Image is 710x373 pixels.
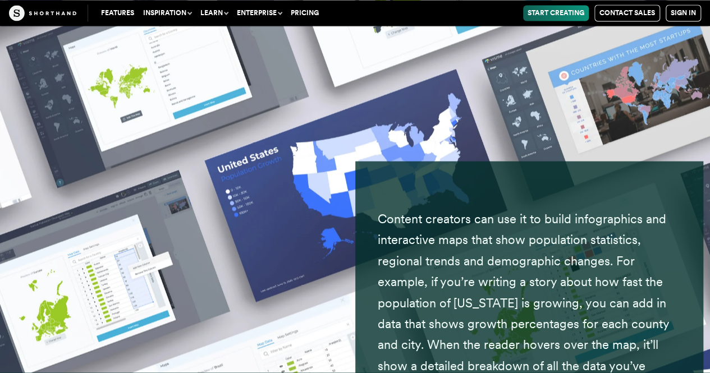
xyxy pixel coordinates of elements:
a: Features [97,5,139,21]
a: Pricing [286,5,323,21]
button: Inspiration [139,5,196,21]
a: Contact Sales [594,4,660,21]
button: Learn [196,5,232,21]
img: The Craft [9,5,76,21]
a: Start Creating [523,5,589,21]
a: Sign in [666,4,701,21]
button: Enterprise [232,5,286,21]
